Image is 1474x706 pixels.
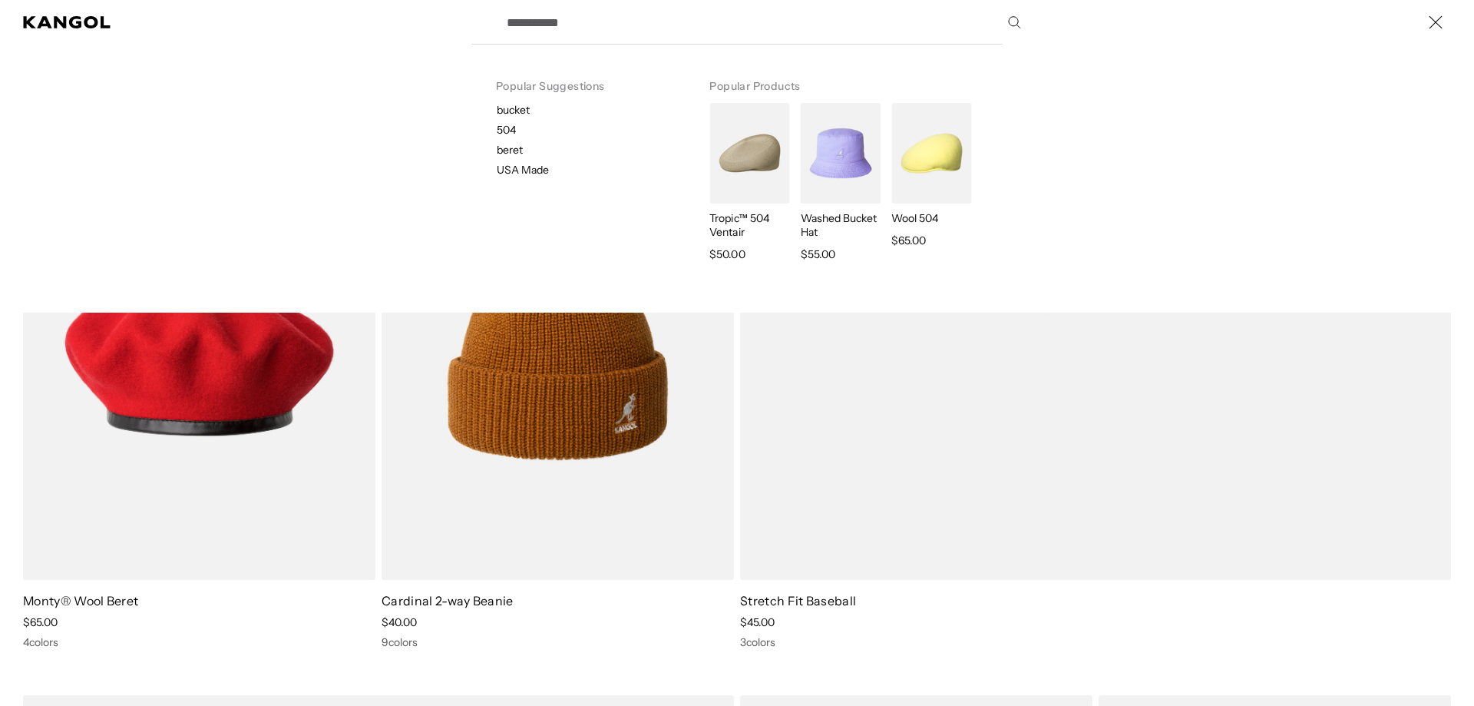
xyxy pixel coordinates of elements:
[497,123,685,137] p: 504
[891,231,926,250] span: $65.00
[891,211,971,225] p: Wool 504
[709,245,745,264] span: $50.00
[497,143,685,157] p: beret
[23,16,111,28] a: Kangol
[478,163,685,177] a: USA Made
[801,245,835,264] span: $55.00
[709,103,789,204] img: Tropic™ 504 Ventair
[1420,7,1451,38] button: Close
[705,103,789,264] a: Tropic™ 504 Ventair Tropic™ 504 Ventair $50.00
[1007,15,1021,29] button: Search here
[796,103,881,264] a: Washed Bucket Hat Washed Bucket Hat $55.00
[801,211,881,239] p: Washed Bucket Hat
[497,103,685,117] p: bucket
[891,103,971,204] img: Wool 504
[887,103,971,250] a: Wool 504 Wool 504 $65.00
[496,60,660,103] h3: Popular Suggestions
[801,103,881,204] img: Washed Bucket Hat
[709,60,977,103] h3: Popular Products
[709,211,789,239] p: Tropic™ 504 Ventair
[497,163,549,177] p: USA Made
